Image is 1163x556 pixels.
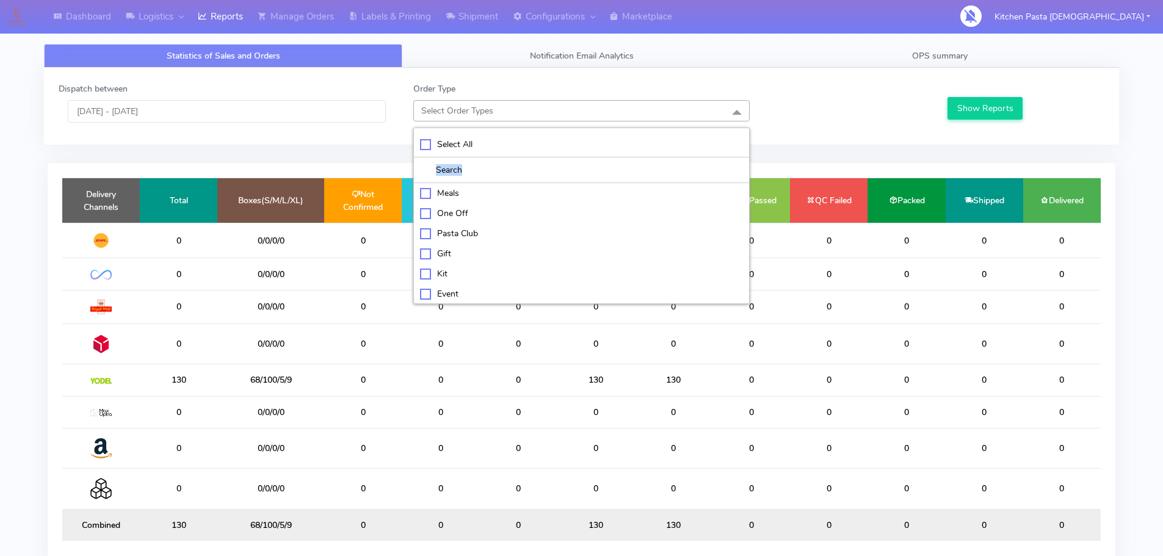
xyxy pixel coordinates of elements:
[557,290,635,323] td: 0
[947,97,1023,120] button: Show Reports
[90,333,112,355] img: DPD
[324,469,402,509] td: 0
[217,258,324,290] td: 0/0/0/0
[217,364,324,396] td: 68/100/5/9
[140,469,217,509] td: 0
[90,438,112,459] img: Amazon
[868,428,945,468] td: 0
[402,364,479,396] td: 0
[140,178,217,223] td: Total
[217,223,324,258] td: 0/0/0/0
[790,428,868,468] td: 0
[712,290,790,323] td: 0
[90,378,112,384] img: Yodel
[712,323,790,364] td: 0
[217,396,324,428] td: 0/0/0/0
[421,105,493,117] span: Select Order Types
[479,469,557,509] td: 0
[402,223,479,258] td: 0
[324,178,402,223] td: Not Confirmed
[912,50,968,62] span: OPS summary
[557,469,635,509] td: 0
[946,323,1023,364] td: 0
[635,396,712,428] td: 0
[140,509,217,541] td: 130
[790,223,868,258] td: 0
[712,178,790,223] td: QC Passed
[420,164,743,176] input: multiselect-search
[635,428,712,468] td: 0
[790,469,868,509] td: 0
[420,227,743,240] div: Pasta Club
[62,178,140,223] td: Delivery Channels
[790,509,868,541] td: 0
[868,509,945,541] td: 0
[420,187,743,200] div: Meals
[479,509,557,541] td: 0
[167,50,280,62] span: Statistics of Sales and Orders
[868,323,945,364] td: 0
[868,290,945,323] td: 0
[635,364,712,396] td: 130
[868,178,945,223] td: Packed
[402,323,479,364] td: 0
[1023,509,1101,541] td: 0
[90,233,112,248] img: DHL
[1023,323,1101,364] td: 0
[413,82,455,95] label: Order Type
[946,223,1023,258] td: 0
[946,396,1023,428] td: 0
[790,258,868,290] td: 0
[479,290,557,323] td: 0
[557,364,635,396] td: 130
[712,223,790,258] td: 0
[712,396,790,428] td: 0
[557,396,635,428] td: 0
[868,364,945,396] td: 0
[217,178,324,223] td: Boxes(S/M/L/XL)
[62,509,140,541] td: Combined
[790,290,868,323] td: 0
[324,290,402,323] td: 0
[90,409,112,417] img: MaxOptra
[557,428,635,468] td: 0
[712,364,790,396] td: 0
[1023,364,1101,396] td: 0
[420,247,743,260] div: Gift
[712,469,790,509] td: 0
[324,364,402,396] td: 0
[402,396,479,428] td: 0
[1023,258,1101,290] td: 0
[140,323,217,364] td: 0
[946,178,1023,223] td: Shipped
[402,178,479,223] td: Confirmed
[635,469,712,509] td: 0
[324,428,402,468] td: 0
[324,323,402,364] td: 0
[635,290,712,323] td: 0
[479,364,557,396] td: 0
[946,509,1023,541] td: 0
[420,138,743,151] div: Select All
[59,82,128,95] label: Dispatch between
[946,258,1023,290] td: 0
[217,323,324,364] td: 0/0/0/0
[712,428,790,468] td: 0
[1023,396,1101,428] td: 0
[868,396,945,428] td: 0
[420,267,743,280] div: Kit
[790,323,868,364] td: 0
[868,223,945,258] td: 0
[868,469,945,509] td: 0
[790,364,868,396] td: 0
[402,290,479,323] td: 0
[402,258,479,290] td: 0
[1023,428,1101,468] td: 0
[479,323,557,364] td: 0
[1023,290,1101,323] td: 0
[1023,223,1101,258] td: 0
[140,223,217,258] td: 0
[140,258,217,290] td: 0
[530,50,634,62] span: Notification Email Analytics
[140,396,217,428] td: 0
